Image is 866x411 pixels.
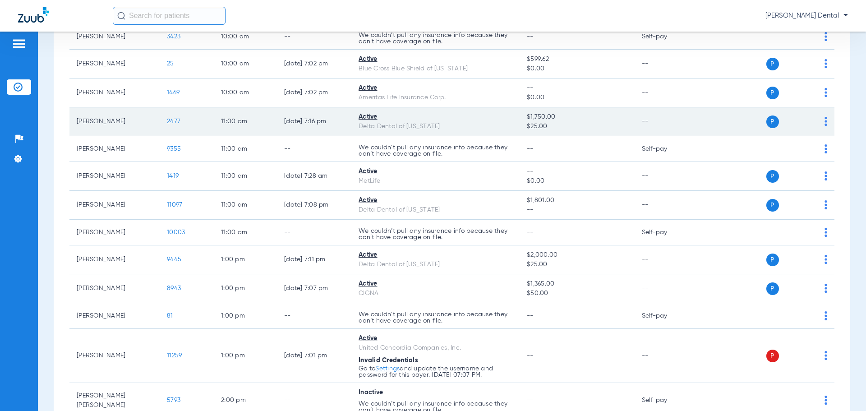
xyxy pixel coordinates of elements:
[359,388,512,397] div: Inactive
[214,162,277,191] td: 11:00 AM
[359,365,512,378] p: Go to and update the username and password for this payer. [DATE] 07:07 PM.
[359,64,512,74] div: Blue Cross Blue Shield of [US_STATE]
[825,88,827,97] img: group-dot-blue.svg
[277,24,351,50] td: --
[359,176,512,186] div: MetLife
[527,146,534,152] span: --
[167,202,182,208] span: 11097
[359,289,512,298] div: CIGNA
[635,79,696,107] td: --
[214,191,277,220] td: 11:00 AM
[359,144,512,157] p: We couldn’t pull any insurance info because they don’t have coverage on file.
[359,260,512,269] div: Delta Dental of [US_STATE]
[167,352,182,359] span: 11259
[69,303,160,329] td: [PERSON_NAME]
[167,118,180,125] span: 2477
[69,50,160,79] td: [PERSON_NAME]
[277,220,351,245] td: --
[214,107,277,136] td: 11:00 AM
[214,245,277,274] td: 1:00 PM
[825,228,827,237] img: group-dot-blue.svg
[167,256,181,263] span: 9445
[359,196,512,205] div: Active
[765,11,848,20] span: [PERSON_NAME] Dental
[527,112,627,122] span: $1,750.00
[12,38,26,49] img: hamburger-icon
[359,93,512,102] div: Ameritas Life Insurance Corp.
[527,352,534,359] span: --
[527,196,627,205] span: $1,801.00
[214,50,277,79] td: 10:00 AM
[635,24,696,50] td: Self-pay
[359,167,512,176] div: Active
[825,144,827,153] img: group-dot-blue.svg
[527,205,627,215] span: --
[825,351,827,360] img: group-dot-blue.svg
[167,229,185,236] span: 10003
[359,205,512,215] div: Delta Dental of [US_STATE]
[635,50,696,79] td: --
[69,24,160,50] td: [PERSON_NAME]
[69,274,160,303] td: [PERSON_NAME]
[167,146,181,152] span: 9355
[18,7,49,23] img: Zuub Logo
[527,289,627,298] span: $50.00
[635,220,696,245] td: Self-pay
[527,167,627,176] span: --
[277,79,351,107] td: [DATE] 7:02 PM
[825,255,827,264] img: group-dot-blue.svg
[359,83,512,93] div: Active
[359,112,512,122] div: Active
[167,60,174,67] span: 25
[167,173,179,179] span: 1419
[69,329,160,383] td: [PERSON_NAME]
[825,311,827,320] img: group-dot-blue.svg
[214,303,277,329] td: 1:00 PM
[825,284,827,293] img: group-dot-blue.svg
[635,162,696,191] td: --
[117,12,125,20] img: Search Icon
[527,122,627,131] span: $25.00
[766,254,779,266] span: P
[825,171,827,180] img: group-dot-blue.svg
[277,136,351,162] td: --
[766,170,779,183] span: P
[69,162,160,191] td: [PERSON_NAME]
[69,79,160,107] td: [PERSON_NAME]
[635,191,696,220] td: --
[214,329,277,383] td: 1:00 PM
[167,313,173,319] span: 81
[113,7,226,25] input: Search for patients
[527,93,627,102] span: $0.00
[214,24,277,50] td: 10:00 AM
[277,191,351,220] td: [DATE] 7:08 PM
[635,245,696,274] td: --
[214,79,277,107] td: 10:00 AM
[214,136,277,162] td: 11:00 AM
[527,250,627,260] span: $2,000.00
[635,107,696,136] td: --
[766,199,779,212] span: P
[821,368,866,411] div: Chat Widget
[359,357,418,364] span: Invalid Credentials
[214,274,277,303] td: 1:00 PM
[359,122,512,131] div: Delta Dental of [US_STATE]
[527,176,627,186] span: $0.00
[527,55,627,64] span: $599.62
[635,303,696,329] td: Self-pay
[359,334,512,343] div: Active
[825,32,827,41] img: group-dot-blue.svg
[277,162,351,191] td: [DATE] 7:28 AM
[277,50,351,79] td: [DATE] 7:02 PM
[527,397,534,403] span: --
[766,350,779,362] span: P
[527,260,627,269] span: $25.00
[635,136,696,162] td: Self-pay
[69,220,160,245] td: [PERSON_NAME]
[825,117,827,126] img: group-dot-blue.svg
[527,313,534,319] span: --
[766,115,779,128] span: P
[825,200,827,209] img: group-dot-blue.svg
[69,136,160,162] td: [PERSON_NAME]
[527,64,627,74] span: $0.00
